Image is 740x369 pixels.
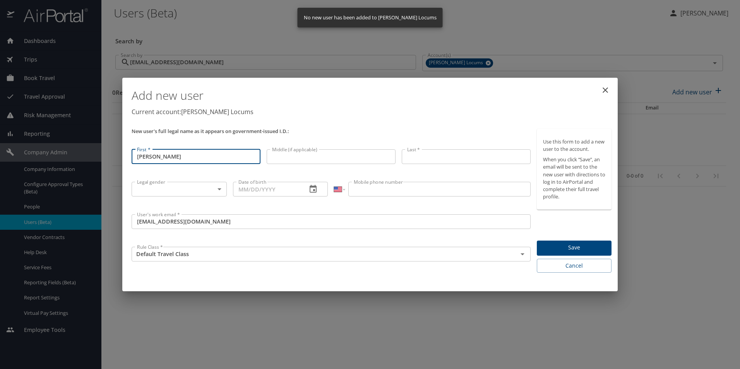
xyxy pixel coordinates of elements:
span: Cancel [543,261,605,271]
button: Cancel [537,259,612,273]
p: When you click “Save”, an email will be sent to the new user with directions to log in to AirPort... [543,156,605,200]
h1: Add new user [132,84,612,107]
span: Save [543,243,605,253]
div: No new user has been added to [PERSON_NAME] Locums [304,10,437,25]
button: Open [517,249,528,260]
input: MM/DD/YYYY [233,182,301,196]
p: Current account: [PERSON_NAME] Locums [132,107,612,116]
p: New user's full legal name as it appears on government-issued I.D.: [132,129,531,134]
button: close [596,81,615,99]
div: ​ [132,182,227,196]
p: Use this form to add a new user to the account. [543,138,605,153]
button: Save [537,241,612,256]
